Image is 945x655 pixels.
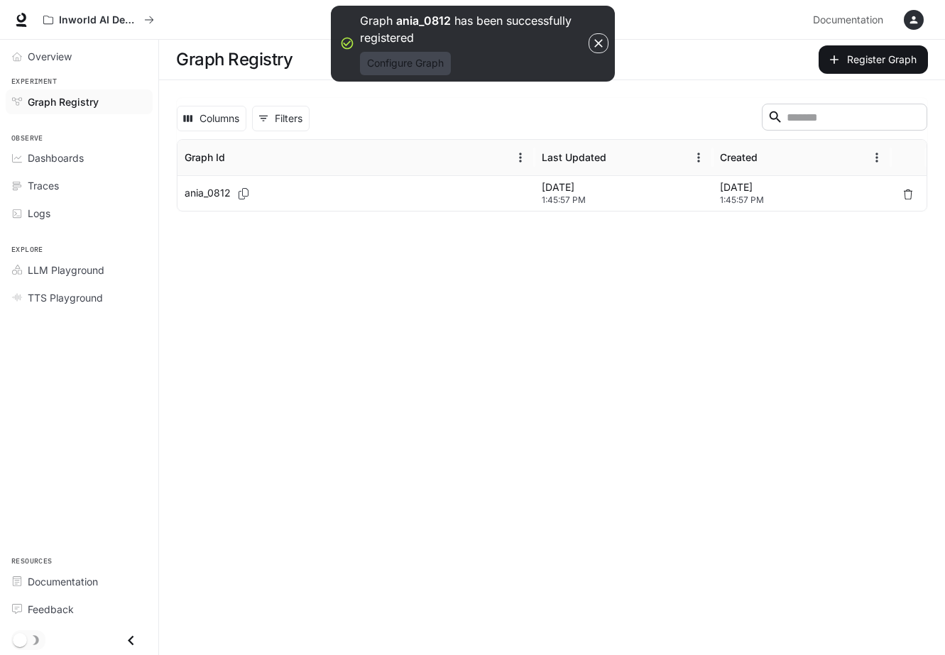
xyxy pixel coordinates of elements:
a: Traces [6,173,153,198]
span: Logs [28,206,50,221]
a: Dashboards [6,145,153,170]
span: 1:45:57 PM [542,193,706,207]
p: Graph has been successfully registered [360,12,586,46]
div: Last Updated [542,151,606,163]
span: TTS Playground [28,290,103,305]
a: LLM Playground [6,258,153,282]
span: Dashboards [28,150,84,165]
span: Documentation [813,11,883,29]
span: LLM Playground [28,263,104,277]
a: Documentation [6,569,153,594]
p: ania_0812 [396,13,451,28]
div: Search [762,104,927,133]
span: Documentation [28,574,98,589]
button: Sort [226,147,248,168]
a: Overview [6,44,153,69]
p: [DATE] [542,180,706,194]
button: Register Graph [819,45,928,74]
button: Configure Graph [360,52,451,75]
h1: Graph Registry [176,45,293,74]
span: Traces [28,178,59,193]
a: TTS Playground [6,285,153,310]
span: Dark mode toggle [13,632,27,647]
a: Logs [6,201,153,226]
span: 1:45:57 PM [720,193,884,207]
button: Close drawer [115,626,147,655]
button: Menu [866,147,887,168]
button: Copy Graph Id [231,182,256,205]
span: Graph Registry [28,94,99,109]
p: [DATE] [720,180,884,194]
button: Select columns [177,106,246,131]
button: Sort [608,147,629,168]
p: ania_0812 [185,186,231,200]
div: Created [720,151,758,163]
button: Sort [759,147,780,168]
div: Graph Id [185,151,225,163]
button: Show filters [252,106,310,131]
button: Menu [688,147,709,168]
span: Overview [28,49,72,64]
button: Menu [510,147,531,168]
a: Documentation [807,6,894,34]
p: Inworld AI Demos [59,14,138,26]
span: Feedback [28,602,74,617]
a: Graph Registry [6,89,153,114]
button: All workspaces [37,6,160,34]
a: Feedback [6,597,153,622]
